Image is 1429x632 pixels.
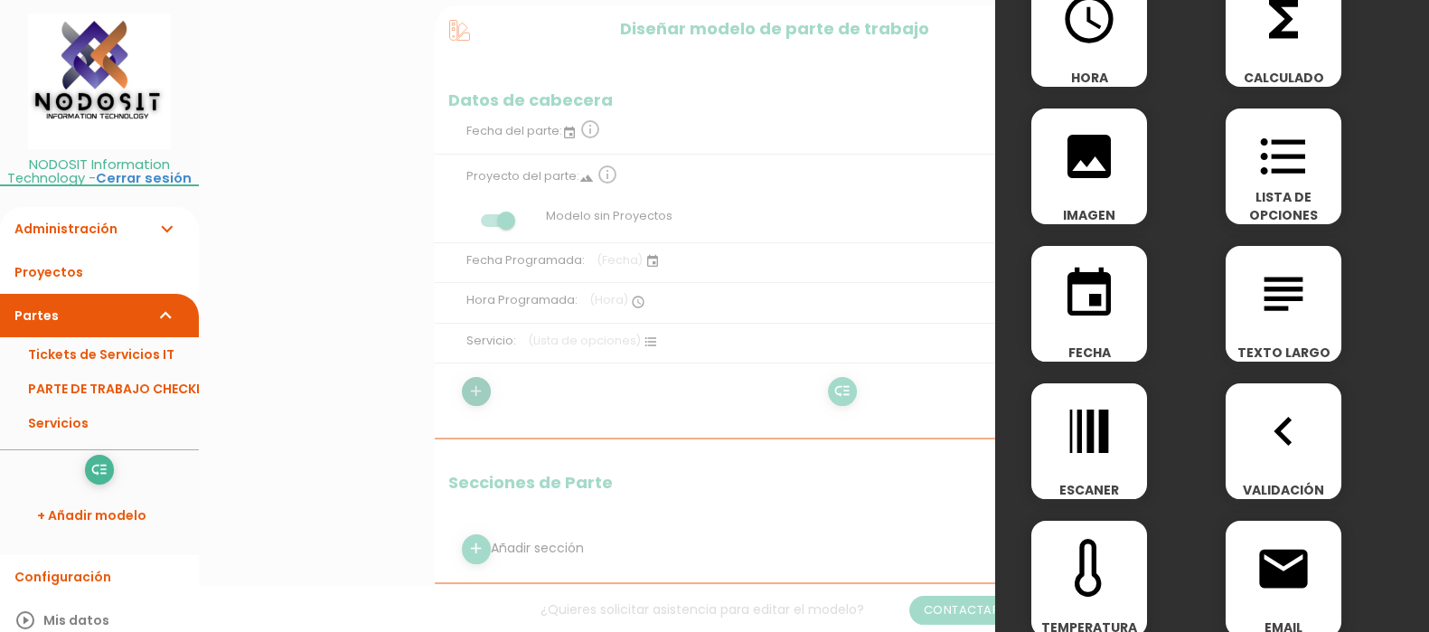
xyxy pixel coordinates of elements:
[1060,127,1118,185] i: image
[1255,402,1312,460] i: navigate_before
[1031,69,1147,87] span: HORA
[1226,344,1341,362] span: TEXTO LARGO
[1255,540,1312,598] i: email
[1226,188,1341,224] span: LISTA DE OPCIONES
[1255,265,1312,323] i: subject
[1060,265,1118,323] i: event
[1226,69,1341,87] span: CALCULADO
[1031,344,1147,362] span: FECHA
[1031,481,1147,499] span: ESCANER
[1226,481,1341,499] span: VALIDACIÓN
[1060,402,1118,460] i: line_weight
[1255,127,1312,185] i: format_list_bulleted
[1031,206,1147,224] span: IMAGEN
